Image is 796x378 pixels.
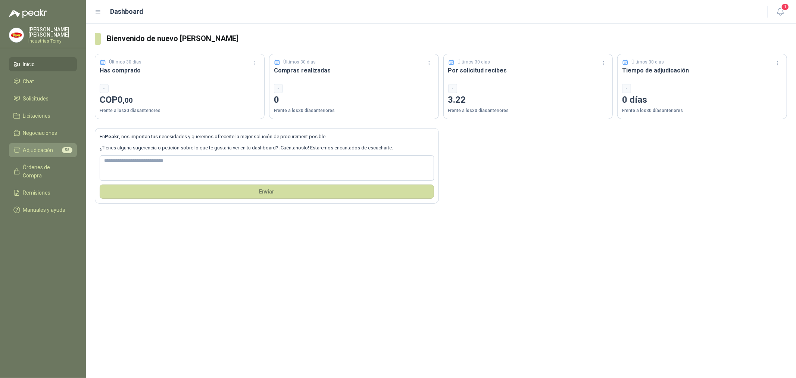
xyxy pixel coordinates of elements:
p: Últimos 30 días [632,59,664,66]
h3: Compras realizadas [274,66,434,75]
span: Solicitudes [23,94,49,103]
span: Remisiones [23,189,51,197]
a: Negociaciones [9,126,77,140]
span: Negociaciones [23,129,57,137]
a: Licitaciones [9,109,77,123]
button: 1 [774,5,787,19]
h3: Bienvenido de nuevo [PERSON_NAME] [107,33,787,44]
button: Envíar [100,185,434,199]
h1: Dashboard [110,6,144,17]
p: 3.22 [448,93,608,107]
span: Adjudicación [23,146,53,154]
h3: Por solicitud recibes [448,66,608,75]
p: Frente a los 30 días anteriores [274,107,434,114]
div: - [448,84,457,93]
span: Chat [23,77,34,86]
a: Remisiones [9,186,77,200]
p: Últimos 30 días [283,59,316,66]
p: Industrias Tomy [28,39,77,43]
img: Company Logo [9,28,24,42]
div: - [622,84,631,93]
div: - [274,84,283,93]
p: 0 [274,93,434,107]
a: Solicitudes [9,92,77,106]
p: ¿Tienes alguna sugerencia o petición sobre lo que te gustaría ver en tu dashboard? ¡Cuéntanoslo! ... [100,144,434,152]
a: Chat [9,74,77,89]
h3: Has comprado [100,66,260,75]
img: Logo peakr [9,9,47,18]
span: Inicio [23,60,35,68]
p: Últimos 30 días [109,59,142,66]
span: Licitaciones [23,112,51,120]
p: 0 días [622,93,782,107]
span: Manuales y ayuda [23,206,66,214]
span: ,00 [123,96,133,105]
span: Órdenes de Compra [23,163,70,180]
a: Adjudicación58 [9,143,77,157]
p: Frente a los 30 días anteriores [100,107,260,114]
p: Frente a los 30 días anteriores [448,107,608,114]
span: 1 [781,3,789,10]
p: En , nos importan tus necesidades y queremos ofrecerte la mejor solución de procurement posible. [100,133,434,140]
b: Peakr [105,134,119,139]
a: Manuales y ayuda [9,203,77,217]
a: Inicio [9,57,77,71]
div: - [100,84,109,93]
span: 0 [118,94,133,105]
p: Últimos 30 días [458,59,490,66]
a: Órdenes de Compra [9,160,77,183]
p: COP [100,93,260,107]
p: [PERSON_NAME] [PERSON_NAME] [28,27,77,37]
span: 58 [62,147,72,153]
p: Frente a los 30 días anteriores [622,107,782,114]
h3: Tiempo de adjudicación [622,66,782,75]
